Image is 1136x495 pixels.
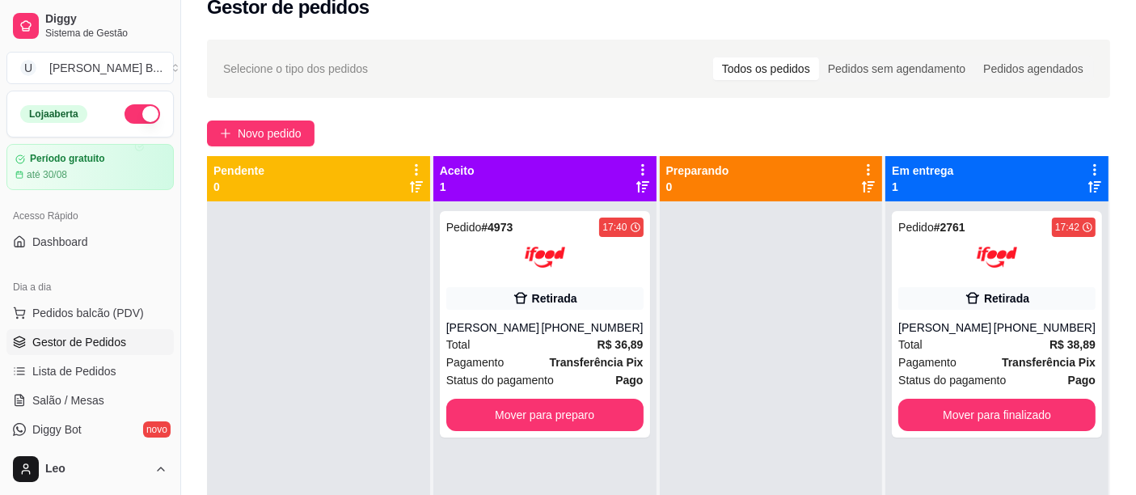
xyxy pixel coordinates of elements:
span: Gestor de Pedidos [32,334,126,350]
strong: Transferência Pix [550,356,644,369]
div: Loja aberta [20,105,87,123]
button: Novo pedido [207,121,315,146]
div: Retirada [532,290,577,307]
div: [PHONE_NUMBER] [541,319,643,336]
p: 0 [213,179,264,195]
span: U [20,60,36,76]
span: Status do pagamento [446,371,554,389]
span: Sistema de Gestão [45,27,167,40]
span: Pagamento [446,353,505,371]
span: Dashboard [32,234,88,250]
div: [PERSON_NAME] [446,319,542,336]
button: Mover para finalizado [898,399,1096,431]
article: Período gratuito [30,153,105,165]
strong: # 4973 [481,221,513,234]
strong: Pago [615,374,643,387]
span: Diggy Bot [32,421,82,438]
span: plus [220,128,231,139]
strong: # 2761 [934,221,965,234]
p: Pendente [213,163,264,179]
a: Gestor de Pedidos [6,329,174,355]
p: Em entrega [892,163,953,179]
div: Retirada [984,290,1029,307]
span: Novo pedido [238,125,302,142]
div: Pedidos sem agendamento [819,57,974,80]
div: Acesso Rápido [6,203,174,229]
span: Pedidos balcão (PDV) [32,305,144,321]
span: Salão / Mesas [32,392,104,408]
a: Salão / Mesas [6,387,174,413]
div: Todos os pedidos [713,57,819,80]
button: Leo [6,450,174,489]
div: 17:40 [602,221,627,234]
div: 17:42 [1055,221,1079,234]
button: Alterar Status [125,104,160,124]
p: 1 [440,179,475,195]
span: Pedido [898,221,934,234]
a: Diggy Botnovo [6,417,174,442]
span: Diggy [45,12,167,27]
button: Mover para preparo [446,399,644,431]
button: Select a team [6,52,174,84]
p: Aceito [440,163,475,179]
strong: R$ 36,89 [598,338,644,351]
span: Total [446,336,471,353]
span: Lista de Pedidos [32,363,116,379]
span: Status do pagamento [898,371,1006,389]
span: Pagamento [898,353,957,371]
span: Total [898,336,923,353]
div: [PERSON_NAME] [898,319,994,336]
a: DiggySistema de Gestão [6,6,174,45]
img: ifood [525,237,565,277]
div: Pedidos agendados [974,57,1092,80]
span: Leo [45,462,148,476]
div: Dia a dia [6,274,174,300]
a: Lista de Pedidos [6,358,174,384]
span: Pedido [446,221,482,234]
div: [PERSON_NAME] B ... [49,60,163,76]
article: até 30/08 [27,168,67,181]
button: Pedidos balcão (PDV) [6,300,174,326]
strong: Pago [1068,374,1096,387]
a: Dashboard [6,229,174,255]
strong: Transferência Pix [1002,356,1096,369]
span: Selecione o tipo dos pedidos [223,60,368,78]
p: Preparando [666,163,729,179]
p: 1 [892,179,953,195]
p: 0 [666,179,729,195]
strong: R$ 38,89 [1049,338,1096,351]
img: ifood [977,237,1017,277]
a: Período gratuitoaté 30/08 [6,144,174,190]
div: [PHONE_NUMBER] [994,319,1096,336]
